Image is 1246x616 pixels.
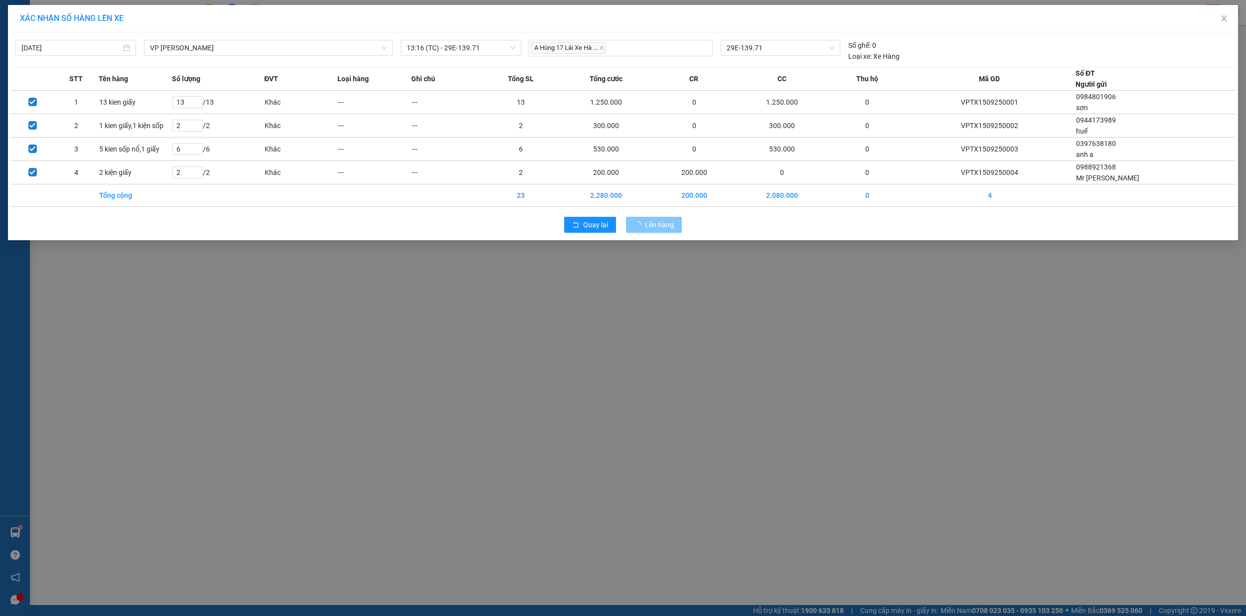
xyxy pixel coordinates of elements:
[830,161,904,184] td: 0
[531,42,606,54] span: A Hùng 17 Lái Xe Hà ...
[558,138,654,161] td: 530.000
[856,73,878,84] span: Thu hộ
[645,219,674,230] span: Lên hàng
[264,161,337,184] td: Khác
[172,161,264,184] td: / 2
[734,138,830,161] td: 530.000
[411,138,484,161] td: ---
[727,40,835,55] span: 29E-139.71
[734,184,830,207] td: 2.080.000
[411,161,484,184] td: ---
[99,184,172,207] td: Tổng cộng
[411,91,484,114] td: ---
[264,114,337,138] td: Khác
[264,91,337,114] td: Khác
[734,161,830,184] td: 0
[99,91,172,114] td: 13 kien giấy
[1076,127,1088,135] span: huế
[484,138,558,161] td: 6
[67,20,205,30] span: Ngày in phiếu: 11:53 ngày
[848,51,872,62] span: Loại xe:
[1076,116,1116,124] span: 0944173989
[27,34,53,42] strong: CSKH:
[1076,163,1116,171] span: 0988921368
[654,161,734,184] td: 200.000
[407,40,515,55] span: 13:16 (TC) - 29E-139.71
[848,51,900,62] div: Xe Hàng
[564,217,616,233] button: rollbackQuay lại
[54,161,98,184] td: 4
[558,161,654,184] td: 200.000
[558,184,654,207] td: 2.280.000
[654,184,734,207] td: 200.000
[172,138,264,161] td: / 6
[79,34,199,52] span: CÔNG TY TNHH CHUYỂN PHÁT NHANH BẢO AN
[4,34,76,51] span: [PHONE_NUMBER]
[1210,5,1238,33] button: Close
[904,161,1076,184] td: VPTX1509250004
[904,184,1076,207] td: 4
[558,91,654,114] td: 1.250.000
[654,114,734,138] td: 0
[979,73,1000,84] span: Mã GD
[99,114,172,138] td: 1 kien giấy,1 kiện sốp
[484,184,558,207] td: 23
[21,42,121,53] input: 15/09/2025
[484,114,558,138] td: 2
[904,91,1076,114] td: VPTX1509250001
[4,60,151,74] span: Mã đơn: VPTX1509250004
[99,73,128,84] span: Tên hàng
[411,73,435,84] span: Ghi chú
[1076,68,1107,90] div: Số ĐT Người gửi
[558,114,654,138] td: 300.000
[54,114,98,138] td: 2
[337,91,411,114] td: ---
[1220,14,1228,22] span: close
[99,138,172,161] td: 5 kien sốp nổ,1 giấy
[1076,174,1139,182] span: Mr [PERSON_NAME]
[150,40,387,55] span: VP Thanh Xuân - Kho HN
[1076,104,1088,112] span: sơn
[484,91,558,114] td: 13
[583,219,608,230] span: Quay lại
[337,138,411,161] td: ---
[689,73,698,84] span: CR
[848,40,876,51] div: 0
[599,45,604,50] span: close
[172,91,264,114] td: / 13
[590,73,623,84] span: Tổng cước
[264,138,337,161] td: Khác
[54,91,98,114] td: 1
[172,114,264,138] td: / 2
[1076,140,1116,148] span: 0397638180
[337,161,411,184] td: ---
[734,114,830,138] td: 300.000
[904,114,1076,138] td: VPTX1509250002
[264,73,278,84] span: ĐVT
[337,114,411,138] td: ---
[634,221,645,228] span: loading
[70,4,201,18] strong: PHIẾU DÁN LÊN HÀNG
[626,217,682,233] button: Lên hàng
[172,73,200,84] span: Số lượng
[572,221,579,229] span: rollback
[508,73,534,84] span: Tổng SL
[484,161,558,184] td: 2
[69,73,83,84] span: STT
[1076,151,1093,158] span: anh a
[337,73,369,84] span: Loại hàng
[904,138,1076,161] td: VPTX1509250003
[830,184,904,207] td: 0
[778,73,786,84] span: CC
[654,138,734,161] td: 0
[411,114,484,138] td: ---
[1076,93,1116,101] span: 0984801906
[54,138,98,161] td: 3
[99,161,172,184] td: 2 kiện giấy
[848,40,871,51] span: Số ghế:
[830,114,904,138] td: 0
[830,138,904,161] td: 0
[654,91,734,114] td: 0
[381,45,387,51] span: down
[734,91,830,114] td: 1.250.000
